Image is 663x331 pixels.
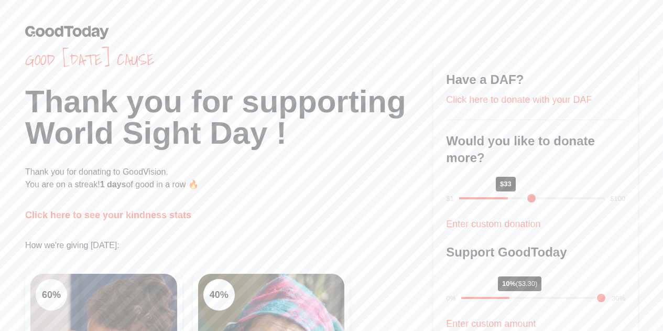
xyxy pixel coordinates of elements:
[516,280,537,287] span: ($3.30)
[610,194,625,204] div: $100
[498,276,541,291] div: 10%
[446,219,540,229] a: Enter custom donation
[496,177,516,191] div: $33
[446,94,592,105] a: Click here to donate with your DAF
[446,194,453,204] div: $1
[25,210,191,220] a: Click here to see your kindness stats
[25,239,433,252] p: How we're giving [DATE]:
[446,318,536,329] a: Enter custom amount
[446,71,625,88] h3: Have a DAF?
[25,50,433,69] span: Good [DATE] cause
[612,293,625,304] div: 30%
[446,244,625,261] h3: Support GoodToday
[25,25,109,39] img: GoodToday
[203,279,235,311] div: 40 %
[446,293,456,304] div: 0%
[25,86,433,149] h1: Thank you for supporting World Sight Day !
[100,180,126,189] span: 1 days
[25,166,433,191] p: Thank you for donating to GoodVision. You are on a streak! of good in a row 🔥
[446,133,625,166] h3: Would you like to donate more?
[36,279,67,311] div: 60 %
